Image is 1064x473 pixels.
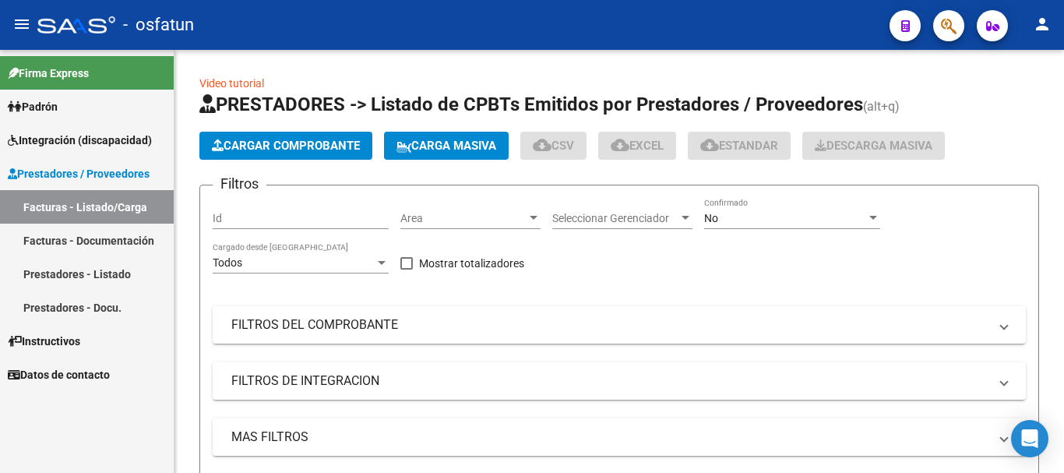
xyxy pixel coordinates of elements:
[8,165,150,182] span: Prestadores / Proveedores
[12,15,31,34] mat-icon: menu
[213,362,1026,400] mat-expansion-panel-header: FILTROS DE INTEGRACION
[212,139,360,153] span: Cargar Comprobante
[123,8,194,42] span: - osfatun
[400,212,527,225] span: Area
[520,132,587,160] button: CSV
[231,429,988,446] mat-panel-title: MAS FILTROS
[213,306,1026,344] mat-expansion-panel-header: FILTROS DEL COMPROBANTE
[213,173,266,195] h3: Filtros
[8,65,89,82] span: Firma Express
[1033,15,1052,34] mat-icon: person
[598,132,676,160] button: EXCEL
[199,77,264,90] a: Video tutorial
[815,139,932,153] span: Descarga Masiva
[533,139,574,153] span: CSV
[231,316,988,334] mat-panel-title: FILTROS DEL COMPROBANTE
[611,139,664,153] span: EXCEL
[8,366,110,383] span: Datos de contacto
[700,139,778,153] span: Estandar
[1011,420,1048,457] div: Open Intercom Messenger
[213,418,1026,456] mat-expansion-panel-header: MAS FILTROS
[384,132,509,160] button: Carga Masiva
[396,139,496,153] span: Carga Masiva
[8,98,58,115] span: Padrón
[213,256,242,269] span: Todos
[231,372,988,390] mat-panel-title: FILTROS DE INTEGRACION
[8,132,152,149] span: Integración (discapacidad)
[863,99,900,114] span: (alt+q)
[199,132,372,160] button: Cargar Comprobante
[533,136,551,154] mat-icon: cloud_download
[802,132,945,160] button: Descarga Masiva
[199,94,863,115] span: PRESTADORES -> Listado de CPBTs Emitidos por Prestadores / Proveedores
[611,136,629,154] mat-icon: cloud_download
[8,333,80,350] span: Instructivos
[419,254,524,273] span: Mostrar totalizadores
[552,212,678,225] span: Seleccionar Gerenciador
[688,132,791,160] button: Estandar
[700,136,719,154] mat-icon: cloud_download
[704,212,718,224] span: No
[802,132,945,160] app-download-masive: Descarga masiva de comprobantes (adjuntos)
